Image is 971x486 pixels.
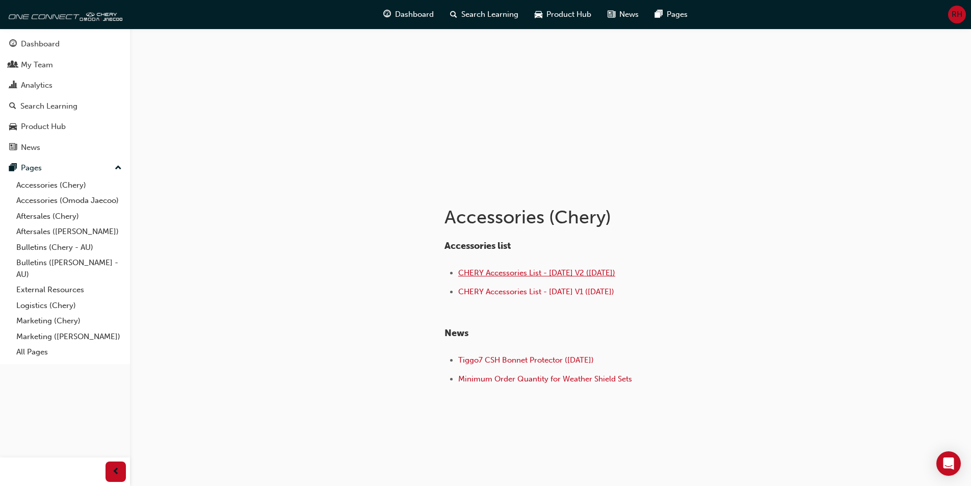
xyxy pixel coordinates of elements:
div: Search Learning [20,100,77,112]
span: car-icon [9,122,17,132]
a: guage-iconDashboard [375,4,442,25]
button: DashboardMy TeamAnalyticsSearch LearningProduct HubNews [4,33,126,159]
a: Analytics [4,76,126,95]
span: chart-icon [9,81,17,90]
button: Pages [4,159,126,177]
span: Accessories list [444,240,511,251]
div: Open Intercom Messenger [936,451,961,476]
span: car-icon [535,8,542,21]
div: Pages [21,162,42,174]
a: Accessories (Omoda Jaecoo) [12,193,126,209]
a: Search Learning [4,97,126,116]
span: Product Hub [546,9,591,20]
a: Product Hub [4,117,126,136]
span: pages-icon [655,8,663,21]
span: pages-icon [9,164,17,173]
a: Marketing ([PERSON_NAME]) [12,329,126,345]
a: Aftersales (Chery) [12,209,126,224]
a: Tiggo7 CSH Bonnet Protector ([DATE]) [458,355,594,365]
span: Pages [667,9,688,20]
img: oneconnect [5,4,122,24]
a: search-iconSearch Learning [442,4,527,25]
a: Logistics (Chery) [12,298,126,314]
a: Bulletins (Chery - AU) [12,240,126,255]
div: News [21,142,40,154]
a: pages-iconPages [647,4,696,25]
span: search-icon [450,8,457,21]
a: CHERY Accessories List - [DATE] V1 ([DATE]) [458,287,614,296]
span: search-icon [9,102,16,111]
h1: Accessories (Chery) [444,206,779,228]
a: Marketing (Chery) [12,313,126,329]
span: Dashboard [395,9,434,20]
a: Bulletins ([PERSON_NAME] - AU) [12,255,126,282]
div: Dashboard [21,38,60,50]
span: people-icon [9,61,17,70]
span: guage-icon [9,40,17,49]
a: car-iconProduct Hub [527,4,599,25]
a: News [4,138,126,157]
a: Accessories (Chery) [12,177,126,193]
div: Product Hub [21,121,66,133]
div: My Team [21,59,53,71]
span: News [619,9,639,20]
button: RH [948,6,966,23]
a: External Resources [12,282,126,298]
span: Search Learning [461,9,518,20]
a: Minimum Order Quantity for Weather Shield Sets [458,374,632,383]
span: guage-icon [383,8,391,21]
span: prev-icon [112,466,120,478]
a: All Pages [12,344,126,360]
a: Dashboard [4,35,126,54]
span: News [444,327,468,339]
div: Analytics [21,80,53,91]
a: CHERY Accessories List - [DATE] V2 ([DATE]) [458,268,615,277]
span: news-icon [608,8,615,21]
span: RH [952,9,962,20]
span: news-icon [9,143,17,152]
a: My Team [4,56,126,74]
span: up-icon [115,162,122,175]
a: news-iconNews [599,4,647,25]
a: Aftersales ([PERSON_NAME]) [12,224,126,240]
